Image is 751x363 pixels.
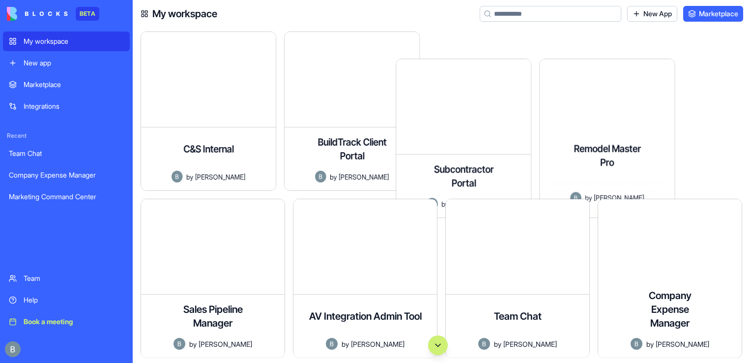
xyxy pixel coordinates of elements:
div: Team [24,273,124,283]
span: [PERSON_NAME] [195,172,245,182]
button: Scroll to bottom [428,335,448,355]
img: Avatar [315,171,326,182]
a: Book a meeting [3,312,130,332]
a: Team ChatAvatarby[PERSON_NAME] [445,199,590,358]
a: BETA [7,7,99,21]
span: [PERSON_NAME] [594,193,644,203]
div: Help [24,295,124,305]
h4: Subcontractor Portal [427,162,500,190]
span: [PERSON_NAME] [339,172,389,182]
div: Team Chat [9,149,124,158]
img: Avatar [172,171,183,182]
a: Marketplace [683,6,743,22]
a: Team [3,269,130,288]
a: New app [3,53,130,73]
a: Marketplace [3,75,130,94]
div: My workspace [24,36,124,46]
a: AV Integration Admin ToolAvatarby[PERSON_NAME] [293,199,437,358]
a: Company Expense Manager [3,165,130,185]
div: Book a meeting [24,317,124,327]
a: Sales Pipeline ManagerAvatarby[PERSON_NAME] [141,199,285,358]
img: ACg8ocIug40qN1SCXJiinWdltW7QsPxROn8ZAVDlgOtPD8eQfXIZmw=s96-c [5,341,21,357]
a: Subcontractor PortalAvatarby[PERSON_NAME] [445,31,590,191]
div: A comprehensive project management application for remodeling contractors [547,177,667,192]
a: C&S InternalAvatarby[PERSON_NAME] [141,31,285,191]
div: Marketplace [24,80,124,90]
span: by [585,193,592,203]
a: New App [627,6,677,22]
h4: My workspace [152,7,217,21]
a: Marketing Command Center [3,187,130,207]
h4: BuildTrack Client Portal [315,135,389,163]
div: Company Expense Manager [9,170,124,180]
img: Avatar [427,198,438,210]
img: logo [7,7,68,21]
img: Avatar [570,192,581,204]
a: My workspace [3,31,130,51]
h4: Remodel Master Pro [570,142,644,169]
span: by [330,172,337,182]
a: Company Expense ManagerAvatarby[PERSON_NAME] [598,199,742,358]
div: Marketing Command Center [9,192,124,202]
a: Team Chat [3,144,130,163]
h4: AV Integration Admin Tool [309,309,422,323]
h4: Team Chat [494,309,542,323]
span: Recent [3,132,130,140]
a: Remodel Master ProA comprehensive project management application for remodeling contractorsAvatar... [598,31,742,191]
div: New app [24,58,124,68]
h4: Company Expense Manager [631,289,709,330]
div: BETA [76,7,99,21]
h4: Sales Pipeline Manager [173,302,252,330]
a: Help [3,290,130,310]
h4: C&S Internal [183,142,233,156]
a: Integrations [3,96,130,116]
span: by [186,172,193,182]
div: Integrations [24,101,124,111]
a: BuildTrack Client PortalAvatarby[PERSON_NAME] [293,31,437,191]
